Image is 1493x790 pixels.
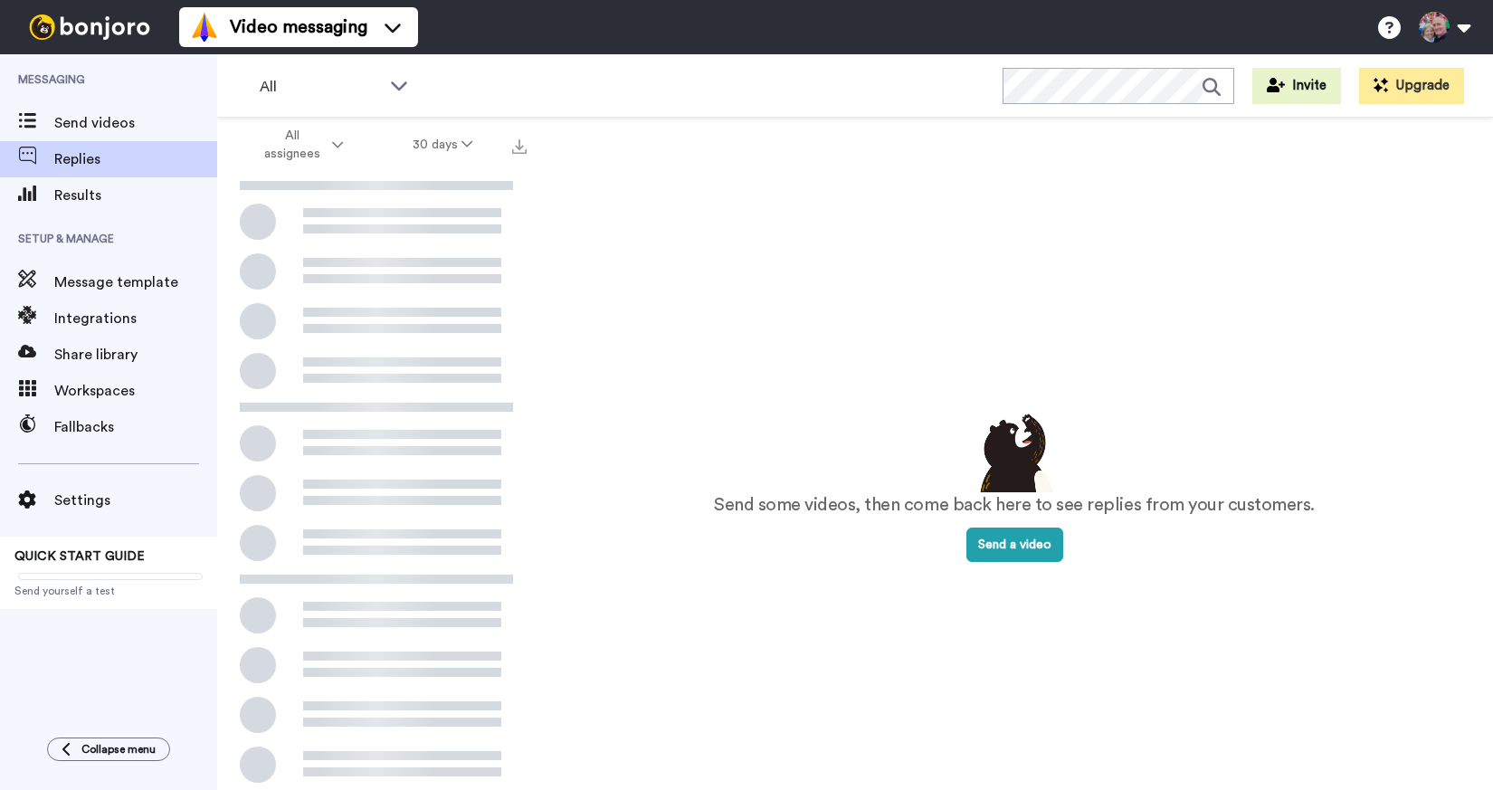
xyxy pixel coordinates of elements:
span: Settings [54,490,217,511]
img: results-emptystates.png [969,409,1060,492]
span: All assignees [255,127,328,163]
button: All assignees [221,119,378,170]
span: Send videos [54,112,217,134]
button: Invite [1252,68,1341,104]
span: Share library [54,344,217,366]
span: QUICK START GUIDE [14,550,145,563]
img: bj-logo-header-white.svg [22,14,157,40]
span: Replies [54,148,217,170]
img: export.svg [512,139,527,154]
button: Collapse menu [47,738,170,761]
span: Video messaging [230,14,367,40]
span: All [260,76,381,98]
a: Send a video [966,538,1063,551]
span: Collapse menu [81,742,156,757]
button: Send a video [966,528,1063,562]
img: vm-color.svg [190,13,219,42]
span: Message template [54,271,217,293]
span: Integrations [54,308,217,329]
span: Results [54,185,217,206]
p: Send some videos, then come back here to see replies from your customers. [714,492,1315,519]
span: Fallbacks [54,416,217,438]
span: Send yourself a test [14,584,203,598]
button: Export all results that match these filters now. [507,131,532,158]
span: Workspaces [54,380,217,402]
button: 30 days [378,128,508,161]
button: Upgrade [1359,68,1464,104]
